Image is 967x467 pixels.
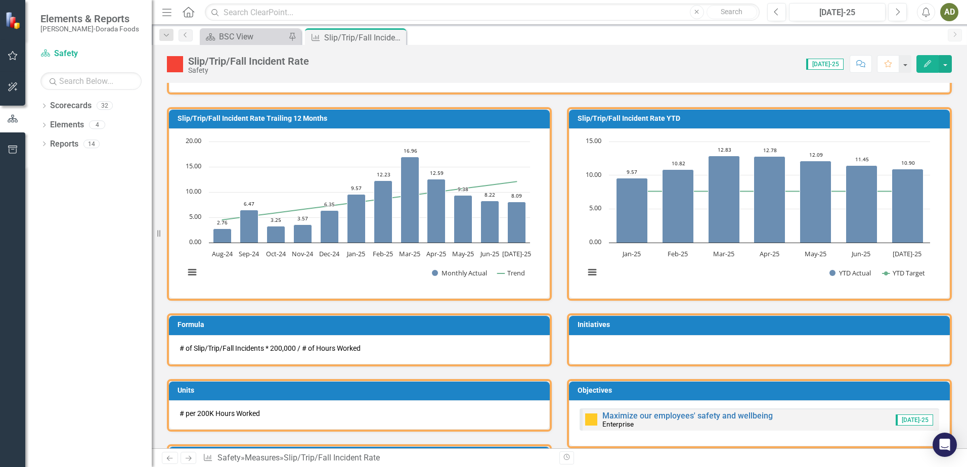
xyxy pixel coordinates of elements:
[454,196,472,243] path: May-25, 9.37833685. Monthly Actual.
[178,387,545,394] h3: Units
[189,212,201,221] text: 5.00
[709,156,740,243] path: Mar-25, 12.83087759. YTD Actual.
[578,387,945,394] h3: Objectives
[580,136,939,288] div: Chart. Highcharts interactive chart.
[239,249,259,258] text: Sep-24
[40,13,139,25] span: Elements & Reports
[319,249,340,258] text: Dec-24
[50,119,84,131] a: Elements
[452,249,474,258] text: May-25
[481,201,499,243] path: Jun-25, 8.22249721. Monthly Actual.
[458,185,468,193] text: 9.38
[940,3,958,21] div: AD
[602,420,634,428] small: Enterprise
[401,157,419,243] path: Mar-25, 16.96085155. Monthly Actual.
[855,156,869,163] text: 11.45
[180,344,361,352] span: # of Slip/Trip/Fall Incidents * 200,000 / # of Hours Worked
[83,139,100,148] div: 14
[245,453,280,462] a: Measures
[427,179,446,243] path: Apr-25, 12.59192419. Monthly Actual.
[851,249,870,258] text: Jun-25
[585,413,597,426] img: Caution
[718,146,731,153] text: 12.83
[578,321,945,329] h3: Initiatives
[185,265,199,279] button: View chart menu, Chart
[508,202,526,243] path: Jul-25, 8.09083464. Monthly Actual.
[602,411,773,421] a: Maximize our employees' safety and wellbeing
[479,249,499,258] text: Jun-25
[430,169,444,176] text: 12.59
[205,4,760,21] input: Search ClearPoint...
[789,3,886,21] button: [DATE]-25
[213,229,232,243] path: Aug-24, 2.76411247. Monthly Actual.
[511,192,522,199] text: 8.09
[377,171,390,178] text: 12.23
[586,136,601,145] text: 15.00
[586,170,601,179] text: 10.00
[933,433,957,457] div: Open Intercom Messenger
[244,200,254,207] text: 6.47
[186,186,201,196] text: 10.00
[5,12,23,29] img: ClearPoint Strategy
[404,147,417,154] text: 16.96
[485,191,495,198] text: 8.22
[805,249,826,258] text: May-25
[178,321,545,329] h3: Formula
[89,121,105,129] div: 4
[399,249,420,258] text: Mar-25
[373,249,393,258] text: Feb-25
[188,67,309,74] div: Safety
[188,56,309,67] div: Slip/Trip/Fall Incident Rate
[219,30,286,43] div: BSC View
[351,184,362,192] text: 9.57
[324,31,404,44] div: Slip/Trip/Fall Incident Rate
[266,249,286,258] text: Oct-24
[672,160,685,167] text: 10.82
[217,453,241,462] a: Safety
[40,48,142,60] a: Safety
[589,237,601,246] text: 0.00
[829,268,871,277] button: Show YTD Actual
[202,30,286,43] a: BSC View
[212,249,233,258] text: Aug-24
[617,156,924,243] g: YTD Actual, series 1 of 2. Bar series with 7 bars.
[97,102,113,110] div: 32
[800,161,831,243] path: May-25, 12.09196217. YTD Actual.
[321,211,339,243] path: Dec-24, 6.35477434. Monthly Actual.
[294,225,312,243] path: Nov-24, 3.57254648. Monthly Actual.
[180,409,260,417] span: # per 200K Hours Worked
[617,178,648,243] path: Jan-25, 9.57451198. YTD Actual.
[292,249,314,258] text: Nov-24
[627,168,637,175] text: 9.57
[189,237,201,246] text: 0.00
[793,7,882,19] div: [DATE]-25
[896,414,933,426] span: [DATE]-25
[347,195,366,243] path: Jan-25, 9.57451198. Monthly Actual.
[267,226,285,243] path: Oct-24, 3.24827034. Monthly Actual.
[589,203,601,212] text: 5.00
[901,159,915,166] text: 10.90
[497,268,525,277] button: Show Trend
[663,170,694,243] path: Feb-25, 10.81673474. YTD Actual.
[297,215,308,222] text: 3.57
[426,249,446,258] text: Apr-25
[178,115,545,122] h3: Slip/Trip/Fall Incident Rate Trailing 12 Months
[760,249,779,258] text: Apr-25
[707,5,757,19] button: Search
[883,268,926,277] button: Show YTD Target
[580,136,935,288] svg: Interactive chart
[271,216,281,223] text: 3.25
[713,249,734,258] text: Mar-25
[40,72,142,90] input: Search Below...
[763,147,777,154] text: 12.78
[578,115,945,122] h3: Slip/Trip/Fall Incident Rate YTD
[240,210,258,243] path: Sep-24, 6.46705418. Monthly Actual.
[180,136,535,288] svg: Interactive chart
[324,201,335,208] text: 6.35
[167,56,183,72] img: Below Plan
[721,8,742,16] span: Search
[374,181,392,243] path: Feb-25, 12.22681433. Monthly Actual.
[346,249,365,258] text: Jan-25
[180,136,539,288] div: Chart. Highcharts interactive chart.
[893,249,921,258] text: [DATE]-25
